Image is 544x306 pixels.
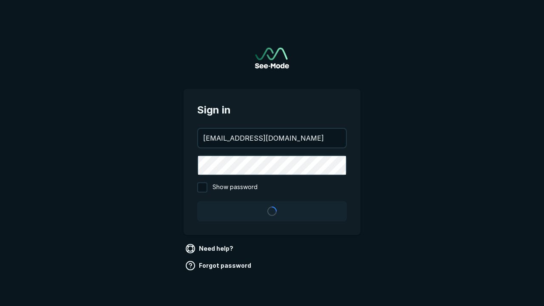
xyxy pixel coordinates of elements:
img: See-Mode Logo [255,48,289,68]
span: Sign in [197,102,347,118]
a: Go to sign in [255,48,289,68]
a: Need help? [184,242,237,255]
a: Forgot password [184,259,255,272]
span: Show password [212,182,258,193]
input: your@email.com [198,129,346,147]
